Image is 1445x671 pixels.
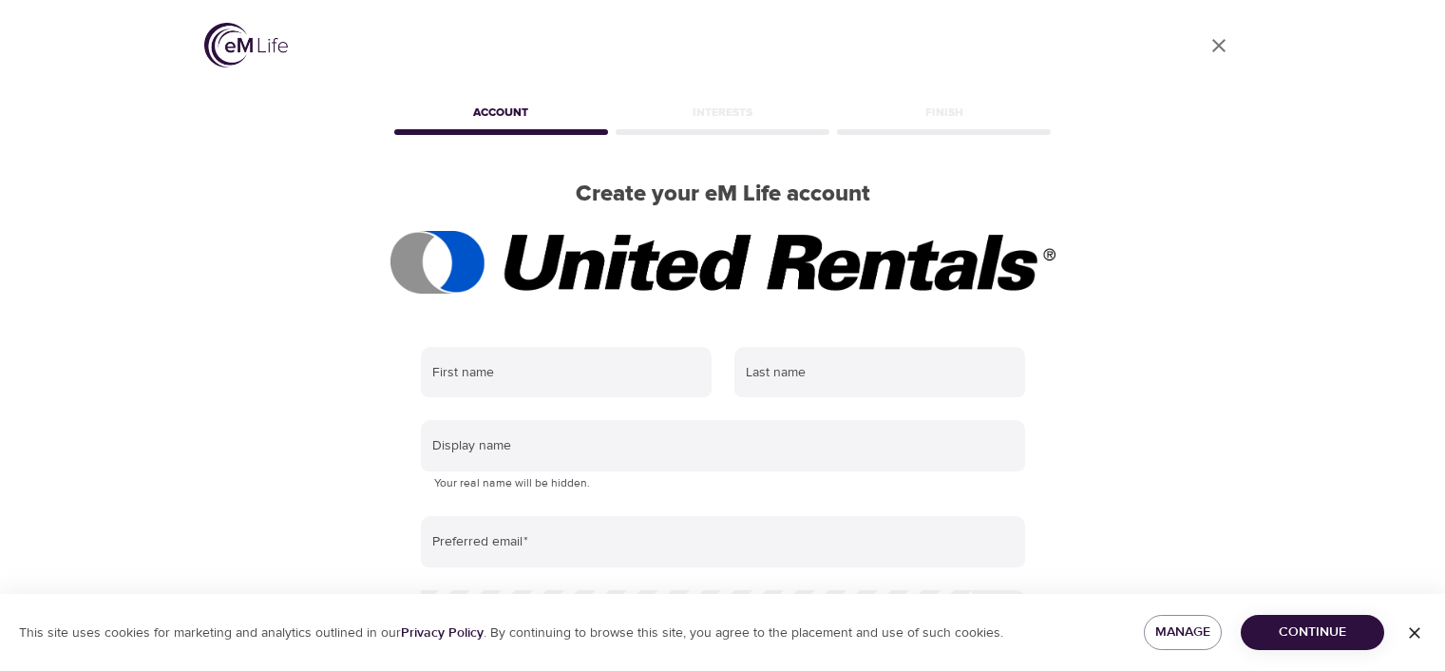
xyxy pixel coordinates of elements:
p: Your real name will be hidden. [434,474,1012,493]
a: close [1196,23,1242,68]
img: logo [204,23,288,67]
h2: Create your eM Life account [390,181,1055,208]
span: Continue [1256,621,1369,644]
span: Manage [1159,621,1207,644]
a: Privacy Policy [401,624,484,642]
button: Continue [1241,615,1384,650]
img: United%20Rentals%202.jpg [390,231,1055,294]
button: Manage [1144,615,1223,650]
